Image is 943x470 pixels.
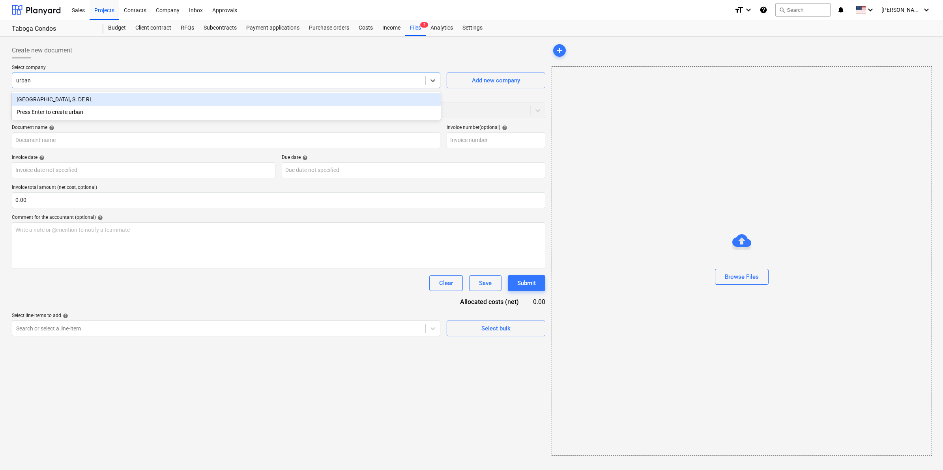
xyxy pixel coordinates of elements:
[12,185,545,192] p: Invoice total amount (net cost, optional)
[12,192,545,208] input: Invoice total amount (net cost, optional)
[922,5,931,15] i: keyboard_arrow_down
[176,20,199,36] a: RFQs
[881,7,921,13] span: [PERSON_NAME]
[472,75,520,86] div: Add new company
[508,275,545,291] button: Submit
[429,275,463,291] button: Clear
[458,20,487,36] a: Settings
[866,5,875,15] i: keyboard_arrow_down
[282,162,545,178] input: Due date not specified
[531,297,545,306] div: 0.00
[12,125,440,131] div: Document name
[12,132,440,148] input: Document name
[779,7,785,13] span: search
[426,20,458,36] a: Analytics
[12,162,275,178] input: Invoice date not specified
[405,20,426,36] a: Files2
[61,313,68,319] span: help
[354,20,378,36] a: Costs
[12,93,441,106] div: [GEOGRAPHIC_DATA], S. DE RL
[481,323,511,334] div: Select bulk
[12,65,440,73] p: Select company
[500,125,507,131] span: help
[479,278,492,288] div: Save
[744,5,753,15] i: keyboard_arrow_down
[378,20,405,36] a: Income
[47,125,54,131] span: help
[725,272,759,282] div: Browse Files
[447,125,545,131] div: Invoice number (optional)
[447,321,545,336] button: Select bulk
[12,214,545,221] div: Comment for the accountant (optional)
[199,20,241,36] a: Subcontracts
[555,46,564,55] span: add
[443,297,531,306] div: Allocated costs (net)
[131,20,176,36] a: Client contract
[12,313,440,319] div: Select line-items to add
[517,278,536,288] div: Submit
[37,155,45,160] span: help
[469,275,501,291] button: Save
[12,46,72,55] span: Create new document
[420,22,428,28] span: 2
[439,278,453,288] div: Clear
[301,155,308,160] span: help
[734,5,744,15] i: format_size
[760,5,767,15] i: Knowledge base
[12,93,441,106] div: CONSERVATORIO INNOVACION URBANA, S. DE RL
[282,155,545,161] div: Due date
[405,20,426,36] div: Files
[12,25,94,33] div: Taboga Condos
[304,20,354,36] a: Purchase orders
[715,269,769,285] button: Browse Files
[96,215,103,220] span: help
[103,20,131,36] a: Budget
[447,132,545,148] input: Invoice number
[241,20,304,36] a: Payment applications
[775,3,831,17] button: Search
[837,5,845,15] i: notifications
[552,66,932,456] div: Browse Files
[12,155,275,161] div: Invoice date
[12,106,441,118] div: Press Enter to create urban
[447,73,545,88] button: Add new company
